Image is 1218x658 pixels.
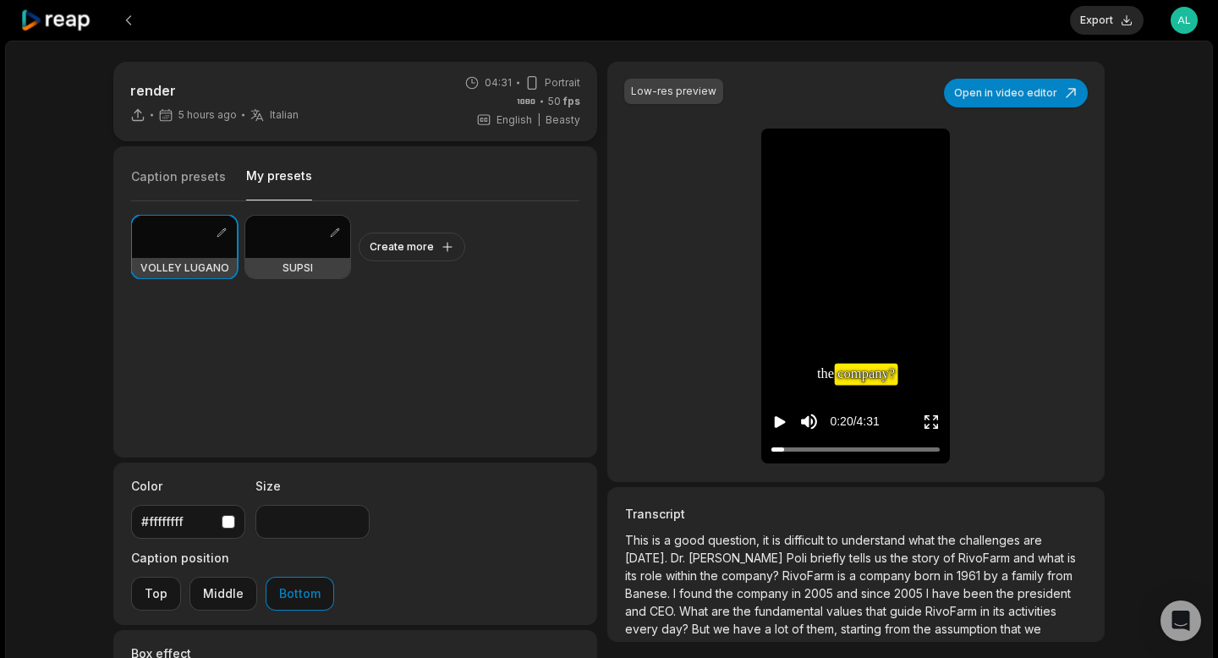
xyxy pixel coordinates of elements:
[664,533,674,547] span: a
[866,604,890,618] span: that
[640,568,666,583] span: role
[625,533,652,547] span: This
[141,513,215,530] div: #ffffffff
[266,577,334,611] button: Bottom
[841,622,885,636] span: starting
[1018,586,1071,600] span: president
[775,622,792,636] span: lot
[944,79,1088,107] button: Open in video editor
[932,586,963,600] span: have
[671,551,689,565] span: Dr.
[925,604,980,618] span: RivoFarm
[1024,622,1041,636] span: we
[546,112,580,128] span: Beasty
[625,568,640,583] span: its
[537,112,540,128] span: |
[792,622,807,636] span: of
[913,622,935,636] span: the
[140,261,229,275] h3: VOLLEY LUGANO
[1008,604,1056,618] span: activities
[130,80,299,101] p: render
[700,568,721,583] span: the
[891,551,912,565] span: the
[246,167,312,200] button: My presets
[754,604,826,618] span: fundamental
[935,622,1001,636] span: assumption
[131,477,245,495] label: Color
[957,568,984,583] span: 1961
[807,622,841,636] span: them,
[270,108,299,122] span: Italian
[804,586,837,600] span: 2005
[497,112,532,128] span: English
[1023,533,1042,547] span: are
[625,622,661,636] span: every
[631,84,716,99] div: Low-res preview
[944,568,957,583] span: in
[692,622,713,636] span: But
[711,604,733,618] span: are
[842,533,908,547] span: understand
[679,604,711,618] span: What
[708,533,763,547] span: question,
[650,604,679,618] span: CEO.
[817,364,834,385] span: the
[827,533,842,547] span: to
[810,551,849,565] span: briefly
[837,568,849,583] span: is
[625,604,650,618] span: and
[771,406,788,437] button: Play video
[652,533,664,547] span: is
[980,604,993,618] span: in
[679,586,716,600] span: found
[689,551,787,565] span: [PERSON_NAME]
[737,586,792,600] span: company
[996,586,1018,600] span: the
[914,568,944,583] span: born
[798,411,820,432] button: Mute sound
[1012,568,1047,583] span: family
[849,551,875,565] span: tells
[782,568,837,583] span: RivoFarm
[1160,600,1201,641] div: Open Intercom Messenger
[912,551,943,565] span: story
[908,533,938,547] span: what
[1047,568,1073,583] span: from
[923,406,940,437] button: Enter Fullscreen
[548,94,580,109] span: 50
[890,604,925,618] span: guide
[485,75,512,90] span: 04:31
[859,568,914,583] span: company
[772,533,784,547] span: is
[959,533,1023,547] span: challenges
[563,95,580,107] span: fps
[1001,568,1012,583] span: a
[661,622,692,636] span: day?
[835,364,898,386] span: company?
[721,568,782,583] span: company?
[131,505,245,539] button: #ffffffff
[849,568,859,583] span: a
[792,586,804,600] span: in
[765,622,775,636] span: a
[993,604,1008,618] span: its
[784,533,827,547] span: difficult
[875,551,891,565] span: us
[1001,622,1024,636] span: that
[1038,551,1067,565] span: what
[359,233,465,261] button: Create more
[733,604,754,618] span: the
[984,568,1001,583] span: by
[943,551,958,565] span: of
[926,586,932,600] span: I
[763,533,772,547] span: it
[938,533,959,547] span: the
[131,549,334,567] label: Caption position
[545,75,580,90] span: Portrait
[861,586,894,600] span: since
[963,586,996,600] span: been
[625,586,673,600] span: Banese.
[255,477,370,495] label: Size
[189,577,257,611] button: Middle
